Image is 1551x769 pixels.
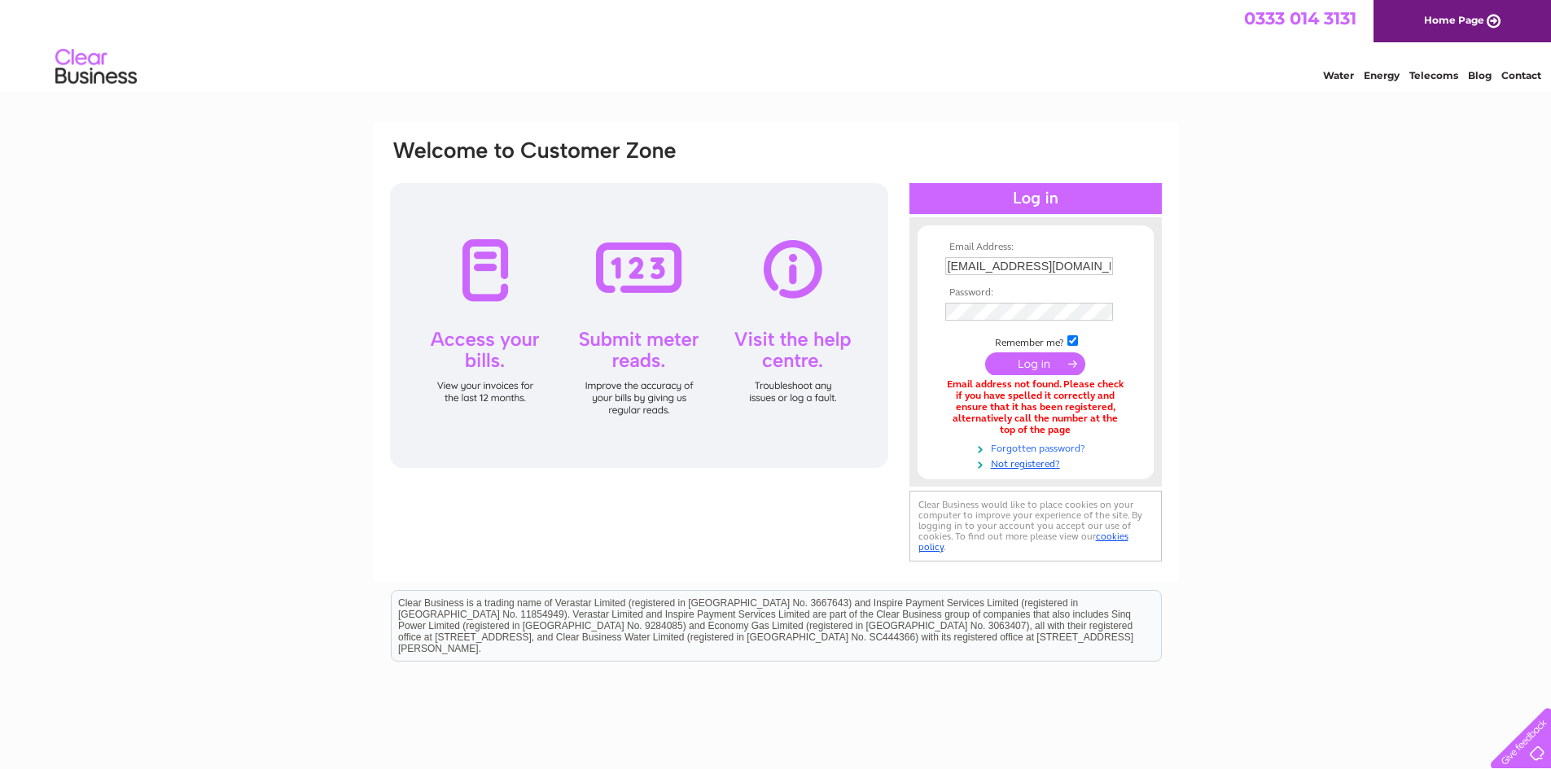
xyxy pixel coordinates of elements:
a: Telecoms [1409,69,1458,81]
a: Not registered? [945,455,1130,470]
a: 0333 014 3131 [1244,8,1356,28]
a: Blog [1468,69,1492,81]
td: Remember me? [941,333,1130,349]
a: Contact [1501,69,1541,81]
img: logo.png [55,42,138,92]
a: Energy [1364,69,1400,81]
div: Clear Business would like to place cookies on your computer to improve your experience of the sit... [909,491,1162,561]
div: Clear Business is a trading name of Verastar Limited (registered in [GEOGRAPHIC_DATA] No. 3667643... [392,9,1161,79]
th: Password: [941,287,1130,299]
a: Water [1323,69,1354,81]
th: Email Address: [941,242,1130,253]
input: Submit [985,352,1085,375]
div: Email address not found. Please check if you have spelled it correctly and ensure that it has bee... [945,379,1126,435]
a: cookies policy [918,531,1128,553]
a: Forgotten password? [945,439,1130,455]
